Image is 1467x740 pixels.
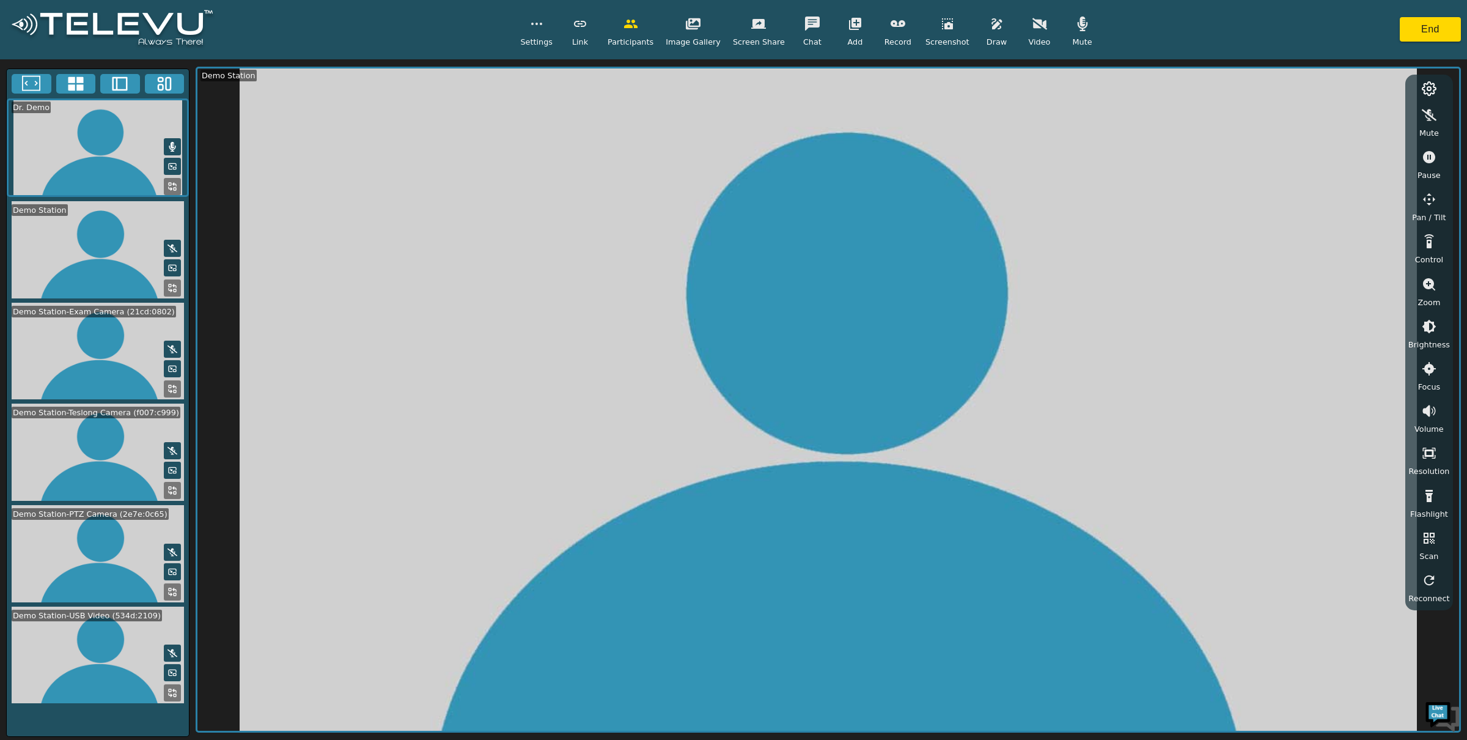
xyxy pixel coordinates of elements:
span: Volume [1414,423,1444,435]
span: Reconnect [1408,593,1449,604]
button: Mute [164,138,181,155]
div: Demo Station [12,204,68,216]
img: d_736959983_company_1615157101543_736959983 [21,57,51,87]
span: Zoom [1417,297,1440,308]
span: Record [884,36,911,48]
button: Mute [164,645,181,662]
button: Replace Feed [164,482,181,499]
div: Demo Station-PTZ Camera (2e7e:0c65) [12,508,169,520]
span: Scan [1419,550,1438,562]
span: Brightness [1408,339,1450,350]
button: Replace Feed [164,380,181,398]
span: Screenshot [925,36,969,48]
span: Flashlight [1410,508,1448,520]
span: Video [1029,36,1051,48]
button: Fullscreen [12,74,51,94]
span: Settings [520,36,553,48]
img: Chat Widget [1424,697,1461,734]
div: Demo Station-USB Video (534d:2109) [12,610,162,621]
span: Link [572,36,588,48]
div: Demo Station [200,70,257,81]
span: Pan / Tilt [1412,212,1446,223]
button: Replace Feed [164,178,181,195]
div: Minimize live chat window [200,6,230,35]
button: Mute [164,240,181,257]
button: Picture in Picture [164,462,181,479]
button: Replace Feed [164,583,181,601]
span: Pause [1417,169,1441,181]
span: Resolution [1408,465,1449,477]
button: Replace Feed [164,279,181,297]
button: Mute [164,544,181,561]
span: Add [848,36,863,48]
button: End [1400,17,1461,42]
span: Draw [987,36,1007,48]
button: Picture in Picture [164,158,181,175]
div: Demo Station-Exam Camera (21cd:0802) [12,306,176,317]
button: Picture in Picture [164,563,181,580]
img: logoWhite.png [6,7,218,53]
div: Chat with us now [64,64,205,80]
button: Three Window Medium [145,74,185,94]
button: Mute [164,341,181,358]
div: Demo Station-Teslong Camera (f007:c999) [12,407,180,418]
button: Mute [164,442,181,459]
button: Picture in Picture [164,360,181,377]
button: Two Window Medium [100,74,140,94]
span: Chat [803,36,822,48]
button: Replace Feed [164,684,181,701]
span: Control [1415,254,1443,265]
span: Screen Share [733,36,785,48]
textarea: Type your message and hit 'Enter' [6,334,233,377]
span: Participants [608,36,653,48]
div: Dr. Demo [12,102,51,113]
button: Picture in Picture [164,259,181,276]
span: Focus [1418,381,1441,393]
span: Mute [1419,127,1439,139]
span: We're online! [71,154,169,278]
span: Image Gallery [666,36,721,48]
button: Picture in Picture [164,664,181,681]
span: Mute [1072,36,1092,48]
button: 4x4 [56,74,96,94]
